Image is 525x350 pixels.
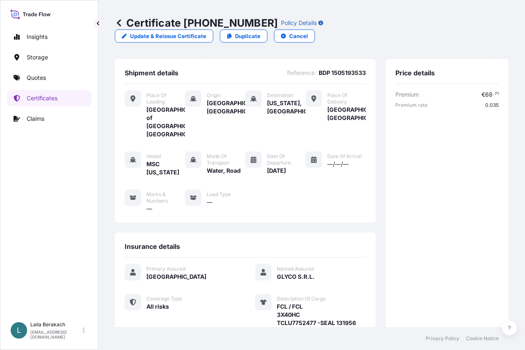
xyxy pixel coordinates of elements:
span: Marks & Numbers [146,191,185,204]
p: Claims [27,115,44,123]
span: 0.035 [485,102,499,108]
span: 71 [495,93,499,95]
span: Water, Road [207,167,241,175]
span: Reference : [287,69,316,77]
a: Cookie Notice [466,335,499,342]
span: [DATE] [267,167,286,175]
p: Cancel [289,32,308,40]
span: Place of Loading [146,92,185,105]
span: Load Type [207,191,231,198]
p: [EMAIL_ADDRESS][DOMAIN_NAME] [30,330,81,339]
span: Description Of Cargo [277,296,326,302]
span: Origin [207,92,221,99]
span: Named Assured [277,266,314,272]
p: Certificates [27,94,57,102]
span: Mode of Transport [207,153,245,166]
a: Privacy Policy [426,335,459,342]
a: Duplicate [220,29,267,43]
span: . [493,93,494,95]
span: Insurance details [125,242,180,251]
span: All risks [146,303,169,311]
a: Certificates [7,90,91,106]
span: [US_STATE], [GEOGRAPHIC_DATA] [267,99,306,115]
span: Primary Assured [146,266,185,272]
a: Storage [7,49,91,65]
span: Coverage Type [146,296,182,302]
span: [GEOGRAPHIC_DATA], [GEOGRAPHIC_DATA] [207,99,245,115]
a: Update & Reissue Certificate [115,29,213,43]
span: Vessel [146,153,161,160]
span: 68 [485,92,493,97]
span: [GEOGRAPHIC_DATA], [GEOGRAPHIC_DATA] [327,106,366,122]
p: Certificate [PHONE_NUMBER] [115,16,278,29]
span: [GEOGRAPHIC_DATA] [146,273,206,281]
span: Date of Arrival [327,153,362,160]
span: — [146,205,152,213]
a: Insights [7,29,91,45]
p: Laila Berakach [30,321,81,328]
span: Place of Delivery [327,92,366,105]
a: Claims [7,111,91,127]
span: Date of Departure [267,153,306,166]
a: Quotes [7,70,91,86]
p: Insights [27,33,48,41]
span: —/—/— [327,160,349,168]
span: Destination [267,92,293,99]
button: Cancel [274,29,315,43]
span: BDP 1505193533 [319,69,366,77]
span: MSC [US_STATE] [146,160,185,176]
span: Premium rate [395,102,427,108]
p: Storage [27,53,48,61]
span: Shipment details [125,69,178,77]
span: Premium [395,90,419,99]
p: Update & Reissue Certificate [130,32,206,40]
p: Quotes [27,74,46,82]
span: — [207,198,212,206]
span: L [17,326,21,334]
span: [GEOGRAPHIC_DATA] of [GEOGRAPHIC_DATA], [GEOGRAPHIC_DATA] [146,106,185,138]
span: GLYCO S.R.L. [277,273,315,281]
p: Policy Details [281,19,317,27]
p: Duplicate [235,32,260,40]
span: € [482,92,485,97]
span: Price details [395,69,435,77]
